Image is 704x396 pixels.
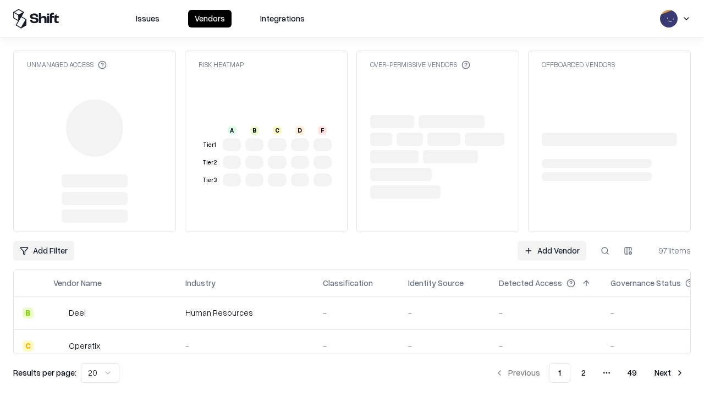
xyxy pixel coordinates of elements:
img: Operatix [53,340,64,351]
div: Tier 1 [201,140,218,150]
div: D [295,126,304,135]
div: Vendor Name [53,277,102,289]
div: Human Resources [185,307,305,318]
div: C [273,126,282,135]
div: C [23,340,34,351]
div: - [323,340,391,351]
button: 2 [573,363,595,383]
button: Issues [129,10,166,28]
p: Results per page: [13,367,76,378]
div: - [408,307,481,318]
div: Classification [323,277,373,289]
nav: pagination [488,363,691,383]
div: Over-Permissive Vendors [370,60,470,69]
div: Offboarded Vendors [542,60,615,69]
button: Integrations [254,10,311,28]
div: B [250,126,259,135]
div: Industry [185,277,216,289]
div: Identity Source [408,277,464,289]
div: Unmanaged Access [27,60,107,69]
div: Tier 3 [201,175,218,185]
div: - [408,340,481,351]
div: Deel [69,307,86,318]
div: Governance Status [610,277,681,289]
button: Add Filter [13,241,74,261]
button: 49 [619,363,646,383]
div: - [323,307,391,318]
button: Next [648,363,691,383]
div: - [185,340,305,351]
a: Add Vendor [518,241,586,261]
div: Operatix [69,340,100,351]
div: - [499,340,593,351]
img: Deel [53,307,64,318]
div: 971 items [647,245,691,256]
div: F [318,126,327,135]
div: B [23,307,34,318]
button: 1 [549,363,570,383]
div: Risk Heatmap [199,60,244,69]
div: Detected Access [499,277,562,289]
div: - [499,307,593,318]
div: Tier 2 [201,158,218,167]
button: Vendors [188,10,232,28]
div: A [228,126,237,135]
